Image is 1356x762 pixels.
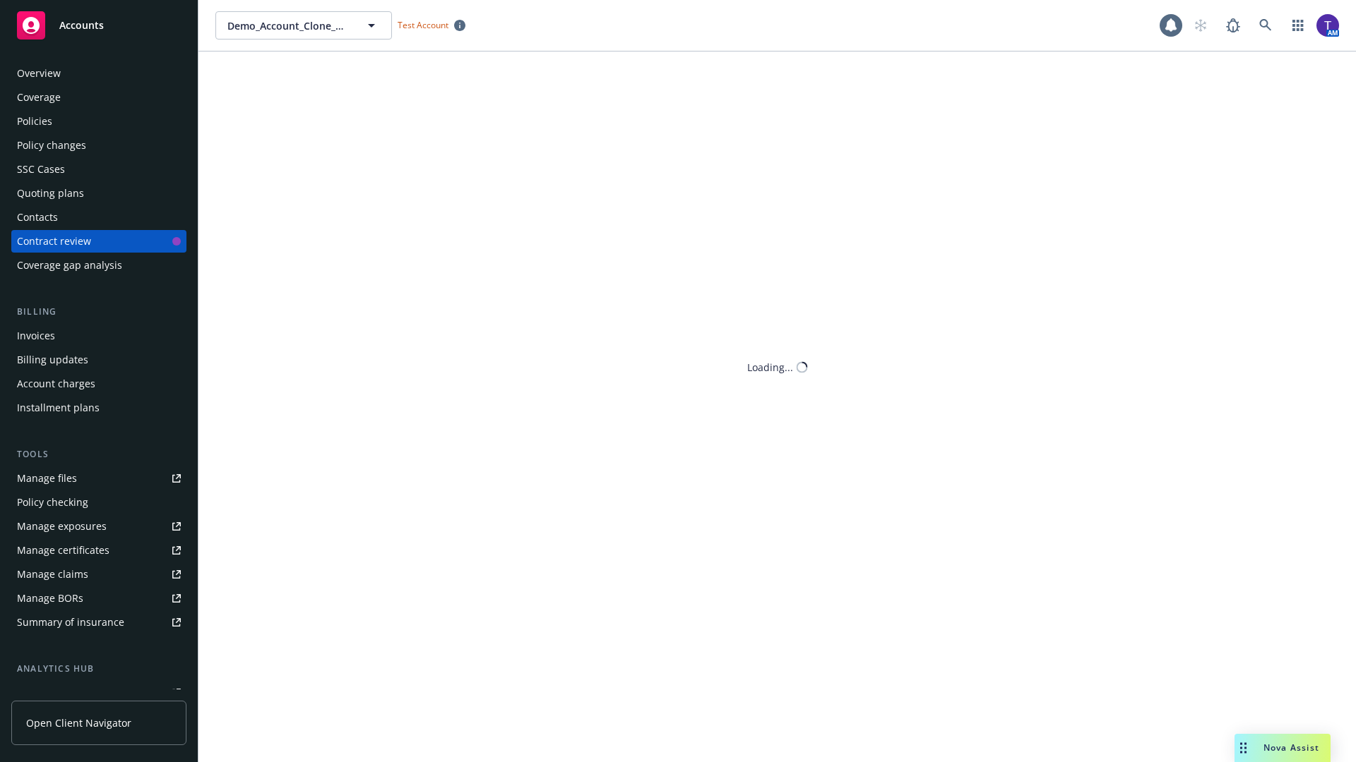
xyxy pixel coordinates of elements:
[11,305,186,319] div: Billing
[11,397,186,419] a: Installment plans
[17,110,52,133] div: Policies
[392,18,471,32] span: Test Account
[17,182,84,205] div: Quoting plans
[17,86,61,109] div: Coverage
[11,539,186,562] a: Manage certificates
[17,230,91,253] div: Contract review
[17,515,107,538] div: Manage exposures
[17,539,109,562] div: Manage certificates
[1186,11,1215,40] a: Start snowing
[1235,734,1331,762] button: Nova Assist
[17,349,88,371] div: Billing updates
[11,134,186,157] a: Policy changes
[17,134,86,157] div: Policy changes
[227,18,350,33] span: Demo_Account_Clone_QA_CR_Tests_Demo
[17,682,134,704] div: Loss summary generator
[17,491,88,514] div: Policy checking
[1235,734,1252,762] div: Drag to move
[11,587,186,610] a: Manage BORs
[1263,742,1319,754] span: Nova Assist
[1284,11,1312,40] a: Switch app
[1316,14,1339,37] img: photo
[17,254,122,277] div: Coverage gap analysis
[11,110,186,133] a: Policies
[1219,11,1247,40] a: Report a Bug
[11,6,186,45] a: Accounts
[17,325,55,347] div: Invoices
[11,682,186,704] a: Loss summary generator
[11,563,186,586] a: Manage claims
[11,515,186,538] a: Manage exposures
[11,206,186,229] a: Contacts
[11,349,186,371] a: Billing updates
[11,467,186,490] a: Manage files
[11,373,186,395] a: Account charges
[26,715,131,730] span: Open Client Navigator
[17,373,95,395] div: Account charges
[17,563,88,586] div: Manage claims
[215,11,392,40] button: Demo_Account_Clone_QA_CR_Tests_Demo
[11,611,186,634] a: Summary of insurance
[1251,11,1280,40] a: Search
[17,587,83,610] div: Manage BORs
[17,62,61,85] div: Overview
[11,325,186,347] a: Invoices
[17,467,77,490] div: Manage files
[11,182,186,205] a: Quoting plans
[11,662,186,676] div: Analytics hub
[11,62,186,85] a: Overview
[11,230,186,253] a: Contract review
[11,158,186,181] a: SSC Cases
[11,491,186,514] a: Policy checking
[11,447,186,461] div: Tools
[747,360,793,375] div: Loading...
[17,397,100,419] div: Installment plans
[11,254,186,277] a: Coverage gap analysis
[398,19,448,31] span: Test Account
[17,611,124,634] div: Summary of insurance
[11,86,186,109] a: Coverage
[17,206,58,229] div: Contacts
[17,158,65,181] div: SSC Cases
[59,20,104,31] span: Accounts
